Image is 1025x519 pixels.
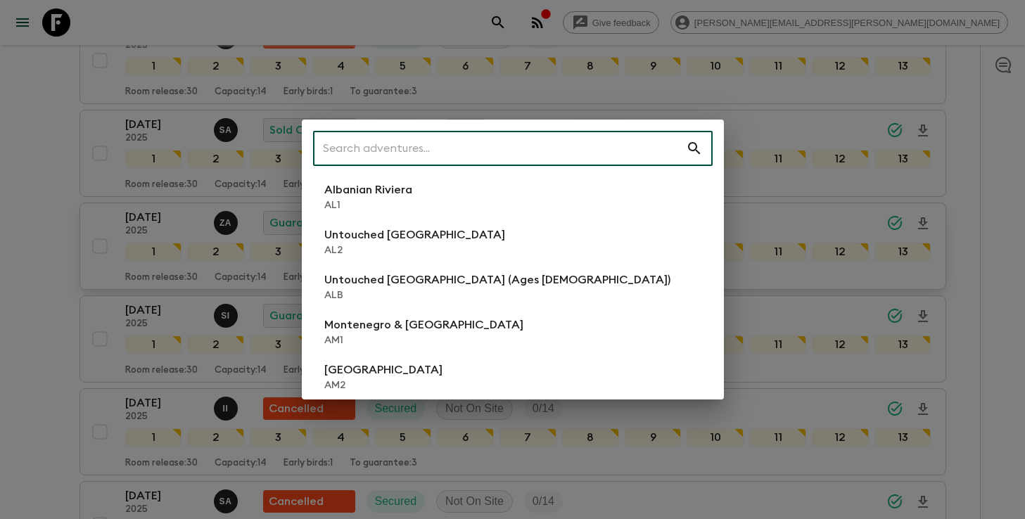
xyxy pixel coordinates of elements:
[324,271,670,288] p: Untouched [GEOGRAPHIC_DATA] (Ages [DEMOGRAPHIC_DATA])
[324,316,523,333] p: Montenegro & [GEOGRAPHIC_DATA]
[324,198,412,212] p: AL1
[313,129,686,168] input: Search adventures...
[324,243,505,257] p: AL2
[324,226,505,243] p: Untouched [GEOGRAPHIC_DATA]
[324,181,412,198] p: Albanian Riviera
[324,333,523,347] p: AM1
[324,288,670,302] p: ALB
[324,378,443,392] p: AM2
[324,361,443,378] p: [GEOGRAPHIC_DATA]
